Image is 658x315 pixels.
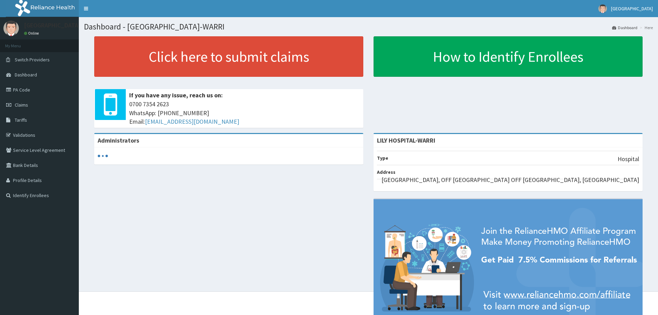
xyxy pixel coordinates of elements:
[377,169,395,175] b: Address
[3,21,19,36] img: User Image
[145,118,239,125] a: [EMAIL_ADDRESS][DOMAIN_NAME]
[98,151,108,161] svg: audio-loading
[129,100,360,126] span: 0700 7354 2623 WhatsApp: [PHONE_NUMBER] Email:
[618,155,639,163] p: Hospital
[598,4,607,13] img: User Image
[98,136,139,144] b: Administrators
[15,72,37,78] span: Dashboard
[15,102,28,108] span: Claims
[15,117,27,123] span: Tariffs
[377,136,435,144] strong: LILY HOSPITAL-WARRI
[374,36,643,77] a: How to Identify Enrollees
[24,22,81,28] p: [GEOGRAPHIC_DATA]
[15,57,50,63] span: Switch Providers
[129,91,223,99] b: If you have any issue, reach us on:
[24,31,40,36] a: Online
[612,25,637,31] a: Dashboard
[377,155,388,161] b: Type
[381,175,639,184] p: [GEOGRAPHIC_DATA], OFF [GEOGRAPHIC_DATA] OFF [GEOGRAPHIC_DATA], [GEOGRAPHIC_DATA]
[638,25,653,31] li: Here
[94,36,363,77] a: Click here to submit claims
[611,5,653,12] span: [GEOGRAPHIC_DATA]
[84,22,653,31] h1: Dashboard - [GEOGRAPHIC_DATA]-WARRI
